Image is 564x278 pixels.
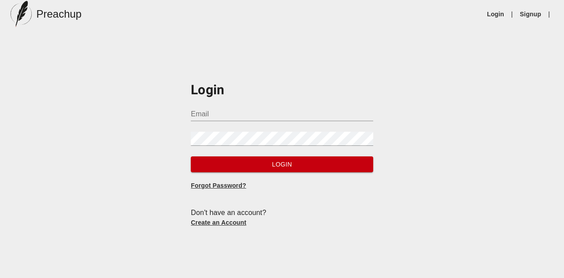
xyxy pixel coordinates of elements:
[545,10,553,19] li: |
[198,159,366,170] span: Login
[191,81,373,100] h3: Login
[191,219,246,226] a: Create an Account
[191,156,373,173] button: Login
[487,10,504,19] a: Login
[191,208,373,218] div: Don't have an account?
[191,182,246,189] a: Forgot Password?
[520,10,541,19] a: Signup
[508,10,516,19] li: |
[36,7,82,21] h5: Preachup
[11,1,32,27] img: preachup-logo.png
